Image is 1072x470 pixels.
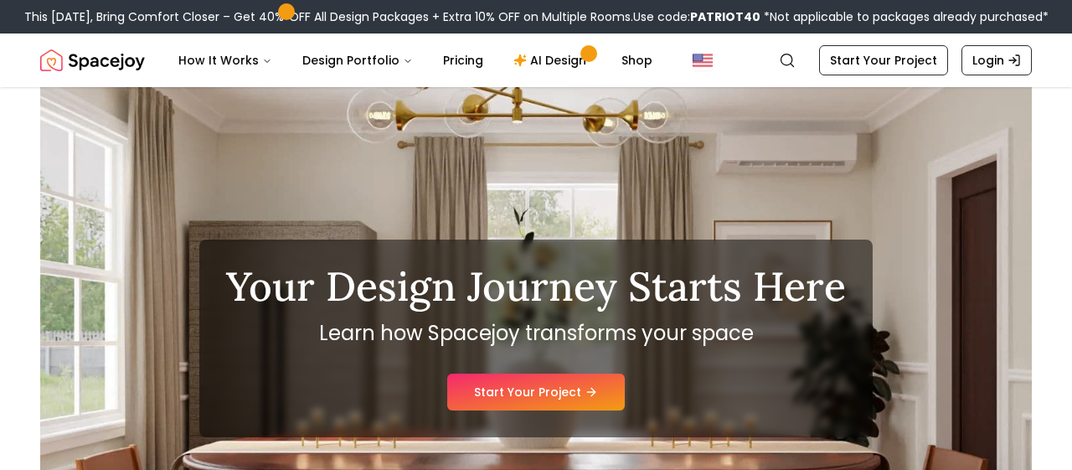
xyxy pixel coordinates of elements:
a: Login [961,45,1032,75]
nav: Global [40,34,1032,87]
a: Shop [608,44,666,77]
h1: Your Design Journey Starts Here [226,266,846,307]
a: Start Your Project [819,45,948,75]
button: Design Portfolio [289,44,426,77]
a: Spacejoy [40,44,145,77]
img: Spacejoy Logo [40,44,145,77]
button: How It Works [165,44,286,77]
b: PATRIOT40 [690,8,760,25]
span: Use code: [633,8,760,25]
a: Pricing [430,44,497,77]
a: Start Your Project [447,374,625,411]
img: United States [693,50,713,70]
a: AI Design [500,44,605,77]
nav: Main [165,44,666,77]
span: *Not applicable to packages already purchased* [760,8,1049,25]
p: Learn how Spacejoy transforms your space [226,320,846,347]
div: This [DATE], Bring Comfort Closer – Get 40% OFF All Design Packages + Extra 10% OFF on Multiple R... [24,8,1049,25]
